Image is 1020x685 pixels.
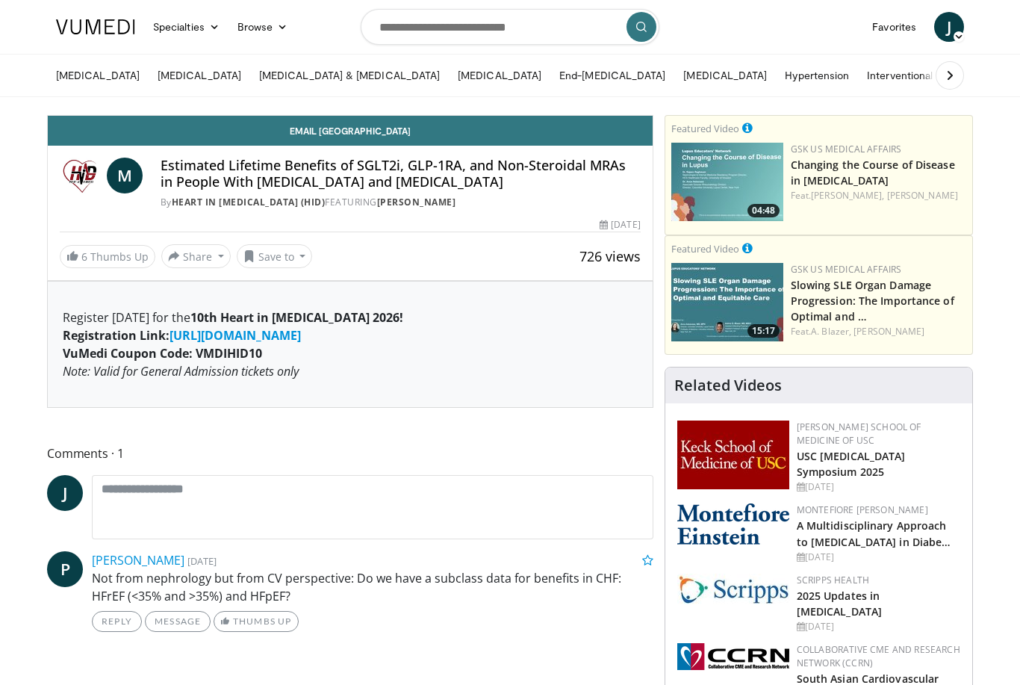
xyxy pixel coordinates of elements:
[63,345,262,362] strong: VuMedi Coupon Code: VMDIHID10
[170,327,301,344] a: [URL][DOMAIN_NAME]
[161,158,641,190] h4: Estimated Lifetime Benefits of SGLT2i, GLP-1RA, and Non-Steroidal MRAs in People With [MEDICAL_DA...
[791,158,955,187] a: Changing the Course of Disease in [MEDICAL_DATA]
[47,61,149,90] a: [MEDICAL_DATA]
[145,611,211,632] a: Message
[550,61,674,90] a: End-[MEDICAL_DATA]
[172,196,326,208] a: Heart in [MEDICAL_DATA] (HiD)
[858,61,1000,90] a: Interventional Nephrology
[161,196,641,209] div: By FEATURING
[797,643,960,669] a: Collaborative CME and Research Network (CCRN)
[63,363,299,379] em: Note: Valid for General Admission tickets only
[579,247,641,265] span: 726 views
[797,589,882,619] a: 2025 Updates in [MEDICAL_DATA]
[747,204,780,217] span: 04:48
[56,19,135,34] img: VuMedi Logo
[92,569,653,605] p: Not from nephrology but from CV perspective: Do we have a subclass data for benefits in CHF: HFrE...
[47,475,83,511] a: J
[60,158,101,193] img: Heart in Diabetes (HiD)
[797,620,960,633] div: [DATE]
[228,12,297,42] a: Browse
[92,611,142,632] a: Reply
[107,158,143,193] a: M
[361,9,659,45] input: Search topics, interventions
[187,554,217,568] small: [DATE]
[48,116,653,146] a: Email [GEOGRAPHIC_DATA]
[934,12,964,42] a: J
[797,449,906,479] a: USC [MEDICAL_DATA] Symposium 2025
[791,189,966,202] div: Feat.
[237,244,313,268] button: Save to
[214,611,298,632] a: Thumbs Up
[671,122,739,135] small: Featured Video
[677,574,789,604] img: c9f2b0b7-b02a-4276-a72a-b0cbb4230bc1.jpg.150x105_q85_autocrop_double_scale_upscale_version-0.2.jpg
[250,61,449,90] a: [MEDICAL_DATA] & [MEDICAL_DATA]
[60,245,155,268] a: 6 Thumbs Up
[671,263,783,341] img: dff207f3-9236-4a51-a237-9c7125d9f9ab.png.150x105_q85_crop-smart_upscale.jpg
[671,143,783,221] a: 04:48
[811,325,851,338] a: A. Blazer,
[797,574,869,586] a: Scripps Health
[671,143,783,221] img: 617c1126-5952-44a1-b66c-75ce0166d71c.png.150x105_q85_crop-smart_upscale.jpg
[674,61,776,90] a: [MEDICAL_DATA]
[671,263,783,341] a: 15:17
[449,61,550,90] a: [MEDICAL_DATA]
[47,551,83,587] a: P
[791,325,966,338] div: Feat.
[144,12,228,42] a: Specialties
[63,309,638,380] p: Register [DATE] for the
[677,643,789,670] img: a04ee3ba-8487-4636-b0fb-5e8d268f3737.png.150x105_q85_autocrop_double_scale_upscale_version-0.2.png
[797,503,928,516] a: Montefiore [PERSON_NAME]
[161,244,231,268] button: Share
[863,12,925,42] a: Favorites
[797,518,951,548] a: A Multidisciplinary Approach to [MEDICAL_DATA] in Diabe…
[887,189,958,202] a: [PERSON_NAME]
[791,278,954,323] a: Slowing SLE Organ Damage Progression: The Importance of Optimal and …
[791,263,902,276] a: GSK US Medical Affairs
[776,61,858,90] a: Hypertension
[81,249,87,264] span: 6
[853,325,924,338] a: [PERSON_NAME]
[377,196,456,208] a: [PERSON_NAME]
[791,143,902,155] a: GSK US Medical Affairs
[797,421,921,447] a: [PERSON_NAME] School of Medicine of USC
[797,551,960,564] div: [DATE]
[92,552,184,568] a: [PERSON_NAME]
[677,503,789,545] img: b0142b4c-93a1-4b58-8f91-5265c282693c.png.150x105_q85_autocrop_double_scale_upscale_version-0.2.png
[600,218,640,232] div: [DATE]
[674,376,782,394] h4: Related Videos
[149,61,250,90] a: [MEDICAL_DATA]
[747,324,780,338] span: 15:17
[677,421,789,489] img: 7b941f1f-d101-407a-8bfa-07bd47db01ba.png.150x105_q85_autocrop_double_scale_upscale_version-0.2.jpg
[671,242,739,255] small: Featured Video
[811,189,884,202] a: [PERSON_NAME],
[63,309,403,344] strong: 10th Heart in [MEDICAL_DATA] 2026! Registration Link:
[47,444,653,463] span: Comments 1
[797,480,960,494] div: [DATE]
